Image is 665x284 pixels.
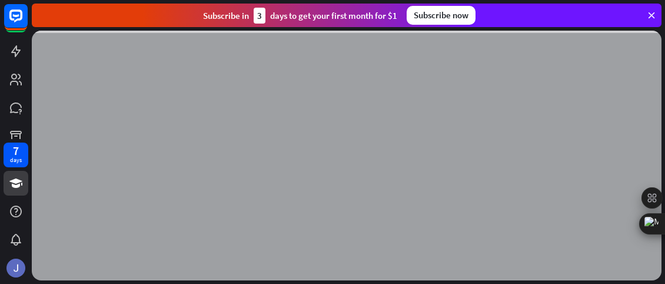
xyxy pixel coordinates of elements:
a: 7 days [4,143,28,167]
div: days [10,156,22,164]
div: Subscribe now [407,6,476,25]
div: 7 [13,146,19,156]
div: Subscribe in days to get your first month for $1 [203,8,397,24]
div: 3 [254,8,265,24]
